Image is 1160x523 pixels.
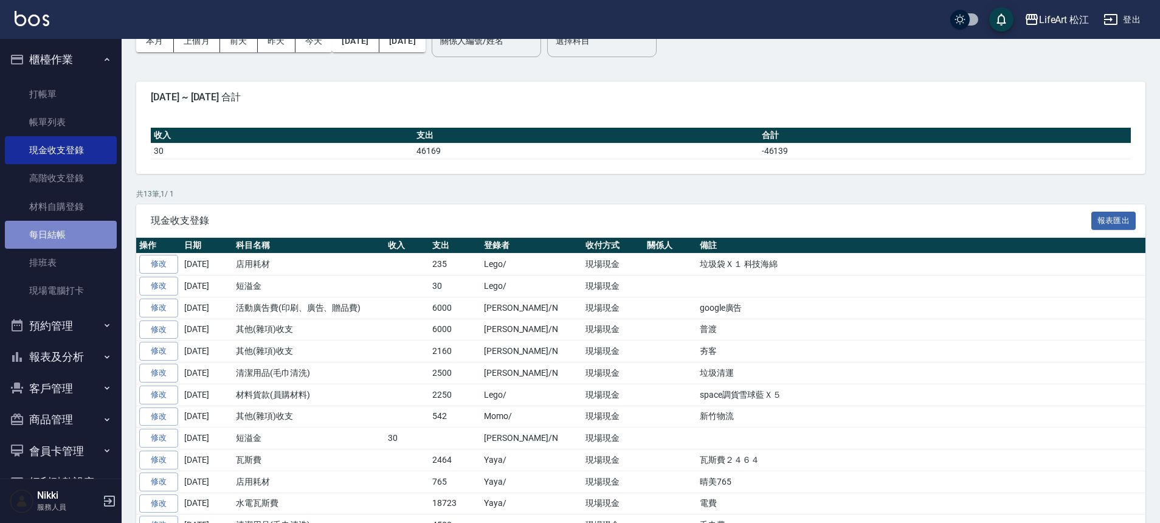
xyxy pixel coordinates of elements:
img: Logo [15,11,49,26]
td: 46169 [413,143,758,159]
td: [DATE] [181,341,233,362]
td: 現場現金 [582,341,644,362]
td: 現場現金 [582,254,644,275]
a: 現場電腦打卡 [5,277,117,305]
a: 修改 [139,451,178,469]
button: 會員卡管理 [5,435,117,467]
td: Lego/ [481,254,582,275]
td: [DATE] [181,362,233,384]
button: 昨天 [258,30,295,52]
td: space調貨雪球藍Ｘ５ [697,384,1145,406]
button: 客戶管理 [5,373,117,404]
td: [DATE] [181,297,233,319]
button: 報表及分析 [5,341,117,373]
td: [DATE] [181,471,233,493]
td: [DATE] [181,428,233,449]
td: 542 [429,406,481,428]
button: save [989,7,1013,32]
button: 報表匯出 [1091,212,1136,230]
td: 2250 [429,384,481,406]
a: 修改 [139,364,178,383]
td: 6000 [429,319,481,341]
p: 服務人員 [37,502,99,513]
td: [PERSON_NAME]/N [481,341,582,362]
td: 現場現金 [582,428,644,449]
td: [DATE] [181,275,233,297]
button: 上個月 [174,30,220,52]
button: 商品管理 [5,404,117,435]
td: 6000 [429,297,481,319]
td: 新竹物流 [697,406,1145,428]
td: Yaya/ [481,449,582,471]
button: 櫃檯作業 [5,44,117,75]
button: 預約管理 [5,310,117,342]
td: 普渡 [697,319,1145,341]
td: [DATE] [181,449,233,471]
button: 前天 [220,30,258,52]
td: 現場現金 [582,384,644,406]
td: 現場現金 [582,493,644,514]
th: 備註 [697,238,1145,254]
button: 本月 [136,30,174,52]
td: 現場現金 [582,449,644,471]
td: [DATE] [181,406,233,428]
a: 修改 [139,407,178,426]
td: Momo/ [481,406,582,428]
td: [DATE] [181,493,233,514]
td: 夯客 [697,341,1145,362]
td: 30 [385,428,429,449]
button: LifeArt 松江 [1020,7,1094,32]
td: 現場現金 [582,297,644,319]
a: 材料自購登錄 [5,193,117,221]
td: [PERSON_NAME]/N [481,362,582,384]
th: 合計 [759,128,1131,144]
h5: Nikki [37,490,99,502]
th: 收入 [385,238,429,254]
a: 打帳單 [5,80,117,108]
a: 修改 [139,342,178,361]
button: [DATE] [332,30,379,52]
td: [PERSON_NAME]/N [481,428,582,449]
td: 235 [429,254,481,275]
td: 2464 [429,449,481,471]
td: 垃圾袋Ｘ１ 科技海綿 [697,254,1145,275]
td: 其他(雜項)收支 [233,319,385,341]
th: 登錄者 [481,238,582,254]
span: [DATE] ~ [DATE] 合計 [151,91,1131,103]
th: 操作 [136,238,181,254]
td: 晴美765 [697,471,1145,493]
td: [DATE] [181,384,233,406]
td: 活動廣告費(印刷、廣告、贈品費) [233,297,385,319]
p: 共 13 筆, 1 / 1 [136,189,1145,199]
td: 電費 [697,493,1145,514]
td: 30 [151,143,413,159]
td: [PERSON_NAME]/N [481,319,582,341]
th: 收入 [151,128,413,144]
td: 現場現金 [582,362,644,384]
td: 30 [429,275,481,297]
td: [PERSON_NAME]/N [481,297,582,319]
a: 報表匯出 [1091,214,1136,226]
td: 清潔用品(毛巾清洗) [233,362,385,384]
td: Lego/ [481,384,582,406]
td: 水電瓦斯費 [233,493,385,514]
td: 765 [429,471,481,493]
td: 短溢金 [233,275,385,297]
button: [DATE] [379,30,426,52]
td: 店用耗材 [233,471,385,493]
th: 關係人 [644,238,697,254]
td: Yaya/ [481,493,582,514]
a: 修改 [139,255,178,274]
th: 收付方式 [582,238,644,254]
td: -46139 [759,143,1131,159]
td: [DATE] [181,254,233,275]
td: Yaya/ [481,471,582,493]
a: 帳單列表 [5,108,117,136]
a: 修改 [139,386,178,404]
a: 修改 [139,429,178,448]
a: 高階收支登錄 [5,164,117,192]
td: 其他(雜項)收支 [233,341,385,362]
button: 紅利點數設定 [5,466,117,498]
a: 排班表 [5,249,117,277]
td: 其他(雜項)收支 [233,406,385,428]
